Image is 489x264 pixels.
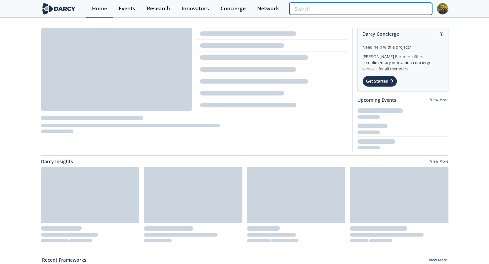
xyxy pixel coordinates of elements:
a: Darcy Insights [41,158,73,165]
div: Get Started [362,76,397,87]
a: Upcoming Events [357,96,396,103]
input: Advanced Search [289,3,432,15]
div: Network [257,6,279,11]
div: Innovators [182,6,209,11]
img: information.svg [440,32,443,36]
div: Concierge [221,6,246,11]
a: View More [430,97,448,102]
div: Home [92,6,107,11]
a: View More [430,159,448,165]
div: Events [119,6,135,11]
div: Research [147,6,170,11]
div: [PERSON_NAME] Partners offers complimentary innovation concierge services for all members. [362,50,443,72]
div: Need help with a project? [362,40,443,50]
div: Darcy Concierge [362,28,443,40]
img: Profile [437,3,448,15]
img: logo-wide.svg [41,3,77,15]
a: Recent Frameworks [42,256,86,263]
a: View More [429,258,447,264]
